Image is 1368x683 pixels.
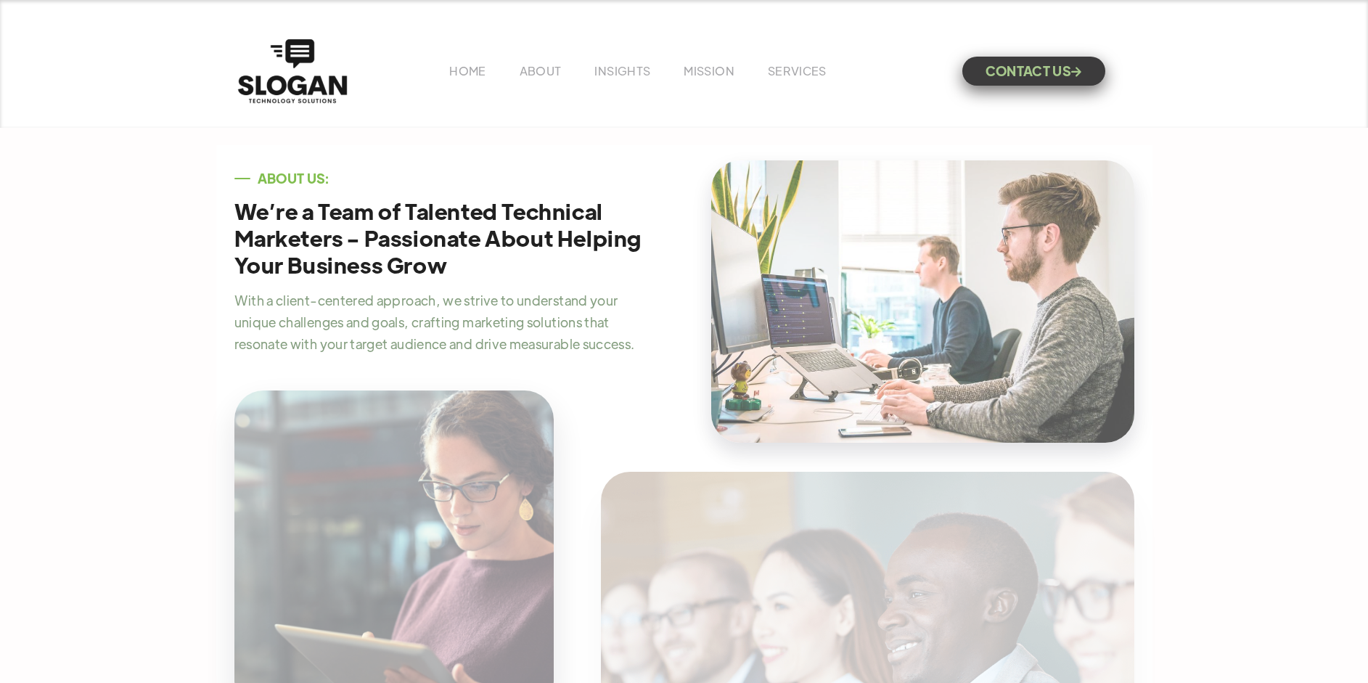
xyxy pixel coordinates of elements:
a: home [234,36,351,107]
img: Two people working [711,160,1134,443]
a: CONTACT US [962,57,1105,86]
div: ABOUT US: [258,171,329,186]
a: HOME [449,63,486,78]
h1: We’re a Team of Talented Technical Marketers - Passionate About Helping Your Business Grow [234,197,655,278]
a: INSIGHTS [594,63,650,78]
span:  [1071,67,1081,76]
p: With a client-centered approach, we strive to understand your unique challenges and goals, crafti... [234,290,655,355]
a: ABOUT [520,63,562,78]
a: SERVICES [768,63,827,78]
a: MISSION [684,63,734,78]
